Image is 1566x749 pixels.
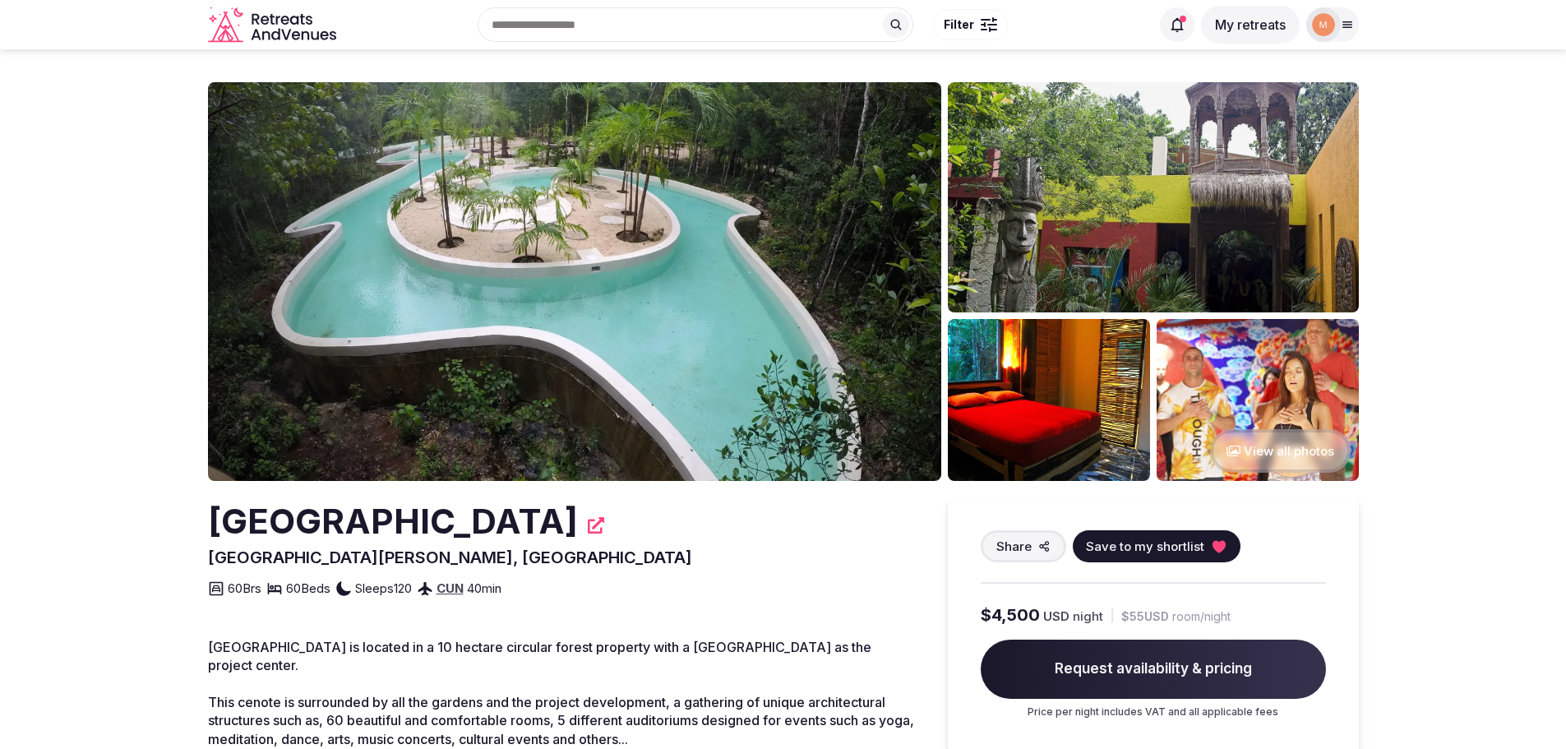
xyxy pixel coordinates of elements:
[208,7,340,44] a: Visit the homepage
[981,530,1066,562] button: Share
[467,580,501,597] span: 40 min
[286,580,330,597] span: 60 Beds
[208,82,941,481] img: Venue cover photo
[208,548,692,567] span: [GEOGRAPHIC_DATA][PERSON_NAME], [GEOGRAPHIC_DATA]
[437,580,464,596] a: CUN
[981,640,1326,699] span: Request availability & pricing
[355,580,412,597] span: Sleeps 120
[1312,13,1335,36] img: moveinside.it
[1073,608,1103,625] span: night
[1121,608,1169,625] span: $55 USD
[944,16,974,33] span: Filter
[1086,538,1204,555] span: Save to my shortlist
[948,319,1150,481] img: Venue gallery photo
[981,705,1326,719] p: Price per night includes VAT and all applicable fees
[1201,6,1300,44] button: My retreats
[208,694,914,747] span: This cenote is surrounded by all the gardens and the project development, a gathering of unique a...
[1201,16,1300,33] a: My retreats
[1110,607,1115,624] div: |
[981,603,1040,626] span: $4,500
[1157,319,1359,481] img: Venue gallery photo
[208,7,340,44] svg: Retreats and Venues company logo
[208,497,578,546] h2: [GEOGRAPHIC_DATA]
[1172,608,1231,625] span: room/night
[228,580,261,597] span: 60 Brs
[1210,429,1351,473] button: View all photos
[1073,530,1240,562] button: Save to my shortlist
[208,639,871,673] span: [GEOGRAPHIC_DATA] is located in a 10 hectare circular forest property with a [GEOGRAPHIC_DATA] as...
[996,538,1032,555] span: Share
[933,9,1008,40] button: Filter
[1043,608,1069,625] span: USD
[948,82,1359,312] img: Venue gallery photo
